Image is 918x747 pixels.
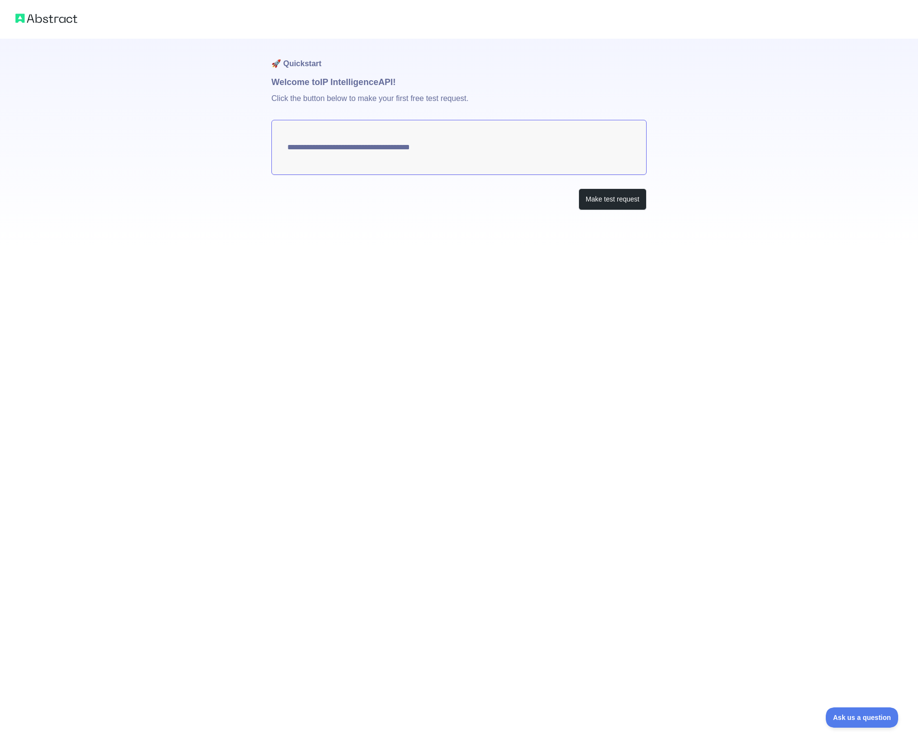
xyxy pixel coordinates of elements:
p: Click the button below to make your first free test request. [271,89,647,120]
img: Abstract logo [15,12,77,25]
button: Make test request [579,188,647,210]
h1: Welcome to IP Intelligence API! [271,75,647,89]
iframe: Toggle Customer Support [826,707,899,728]
h1: 🚀 Quickstart [271,39,647,75]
